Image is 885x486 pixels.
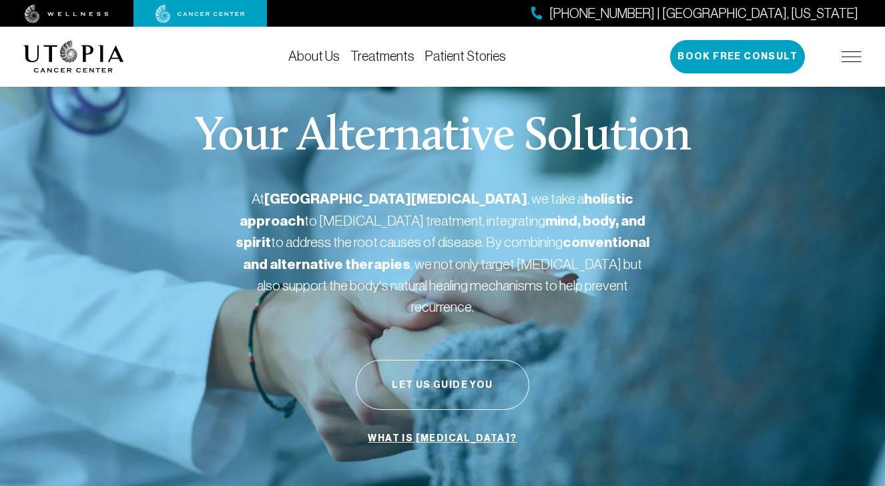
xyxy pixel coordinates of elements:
[531,4,858,23] a: [PHONE_NUMBER] | [GEOGRAPHIC_DATA], [US_STATE]
[240,190,633,230] strong: holistic approach
[364,426,520,451] a: What is [MEDICAL_DATA]?
[549,4,858,23] span: [PHONE_NUMBER] | [GEOGRAPHIC_DATA], [US_STATE]
[25,5,109,23] img: wellness
[670,40,805,73] button: Book Free Consult
[236,188,649,317] p: At , we take a to [MEDICAL_DATA] treatment, integrating to address the root causes of disease. By...
[350,49,414,63] a: Treatments
[425,49,506,63] a: Patient Stories
[356,360,529,410] button: Let Us Guide You
[156,5,245,23] img: cancer center
[23,41,124,73] img: logo
[194,113,690,162] p: Your Alternative Solution
[288,49,340,63] a: About Us
[243,234,649,273] strong: conventional and alternative therapies
[842,51,862,62] img: icon-hamburger
[264,190,527,208] strong: [GEOGRAPHIC_DATA][MEDICAL_DATA]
